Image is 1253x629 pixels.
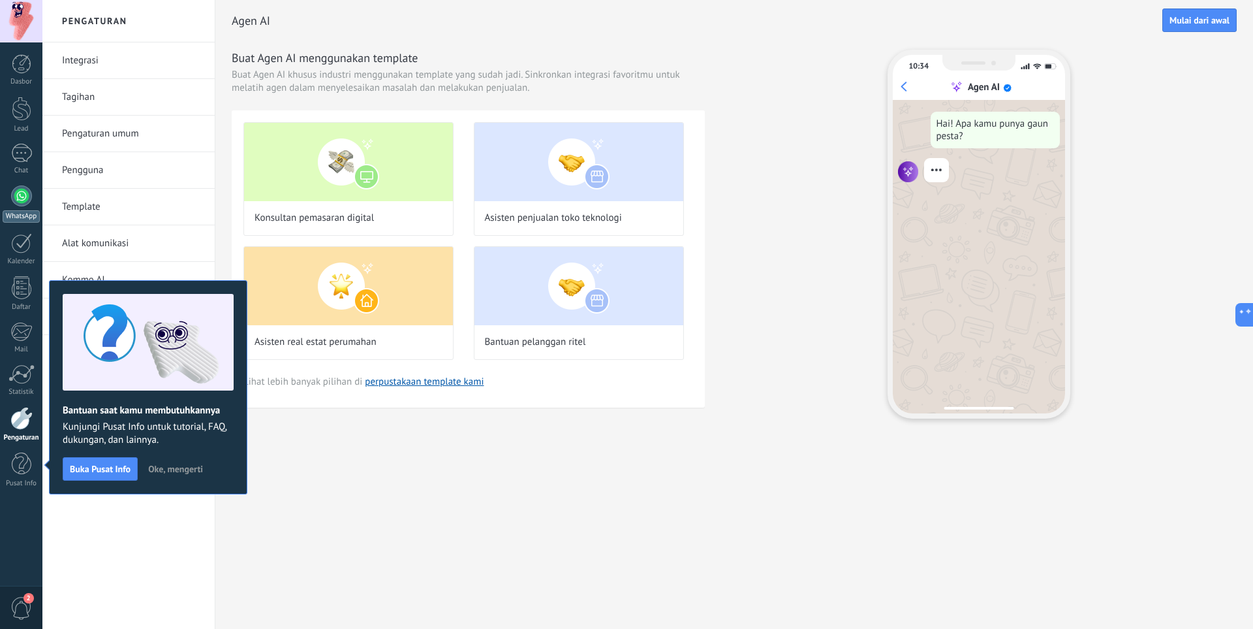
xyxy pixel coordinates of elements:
[3,257,40,266] div: Kalender
[968,81,1000,93] div: Agen AI
[931,112,1060,148] div: Hai! Apa kamu punya gaun pesta?
[244,123,453,201] img: Konsultan pemasaran digital
[42,225,215,262] li: Alat komunikasi
[3,125,40,133] div: Lead
[3,479,40,488] div: Pusat Info
[232,50,705,66] h3: Buat Agen AI menggunakan template
[3,388,40,396] div: Statistik
[62,152,202,189] a: Pengguna
[909,61,929,71] div: 10:34
[70,464,131,474] span: Buka Pusat Info
[3,210,40,223] div: WhatsApp
[898,161,919,182] img: agent icon
[62,42,202,79] a: Integrasi
[3,167,40,175] div: Chat
[42,152,215,189] li: Pengguna
[232,69,705,95] span: Buat Agen AI khusus industri menggunakan template yang sudah jadi. Sinkronkan integrasi favoritmu...
[255,336,377,349] span: Asisten real estat perumahan
[255,212,374,225] span: Konsultan pemasaran digital
[63,404,234,417] h2: Bantuan saat kamu membutuhkannya
[485,336,586,349] span: Bantuan pelanggan ritel
[244,247,453,325] img: Asisten real estat perumahan
[3,303,40,312] div: Daftar
[23,593,34,604] span: 2
[42,116,215,152] li: Pengaturan umum
[3,346,40,354] div: Mail
[474,247,683,325] img: Bantuan pelanggan ritel
[62,262,202,298] a: Kommo AI
[62,116,202,152] a: Pengaturan umum
[42,79,215,116] li: Tagihan
[63,457,138,481] button: Buka Pusat Info
[485,212,622,225] span: Asisten penjualan toko teknologi
[3,78,40,86] div: Dasbor
[3,434,40,442] div: Pengaturan
[42,42,215,79] li: Integrasi
[1162,8,1237,32] button: Mulai dari awal
[63,421,234,447] span: Kunjungi Pusat Info untuk tutorial, FAQ, dukungan, dan lainnya.
[142,459,209,479] button: Oke, mengerti
[42,189,215,225] li: Template
[474,123,683,201] img: Asisten penjualan toko teknologi
[243,376,484,388] span: Lihat lebih banyak pilihan di
[232,8,1162,34] h2: Agen AI
[1169,16,1230,25] span: Mulai dari awal
[62,189,202,225] a: Template
[365,376,484,388] a: perpustakaan template kami
[62,225,202,262] a: Alat komunikasi
[62,79,202,116] a: Tagihan
[42,262,215,298] li: Kommo AI
[148,464,203,474] span: Oke, mengerti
